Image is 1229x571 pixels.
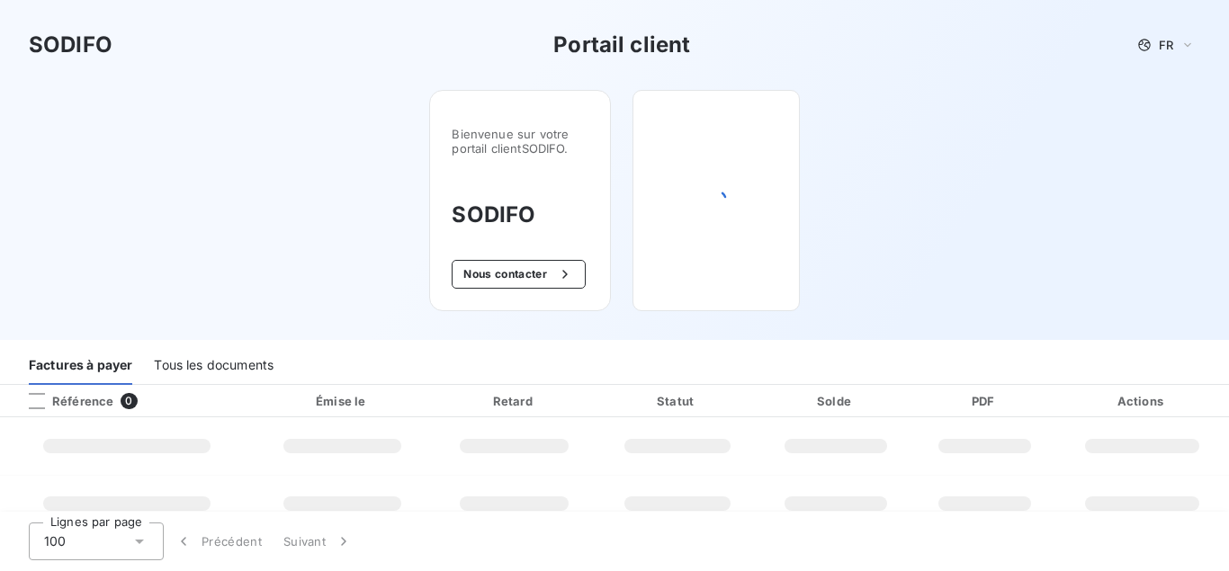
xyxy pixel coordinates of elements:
div: Tous les documents [154,347,274,385]
div: Solde [761,392,911,410]
div: Statut [600,392,754,410]
button: Précédent [164,522,273,560]
div: Factures à payer [29,347,132,385]
span: FR [1159,38,1173,52]
div: Référence [14,393,113,409]
div: PDF [918,392,1052,410]
h3: SODIFO [452,199,588,231]
div: Retard [435,392,593,410]
div: Actions [1059,392,1225,410]
div: Émise le [256,392,428,410]
button: Suivant [273,522,363,560]
h3: Portail client [553,29,690,61]
span: 0 [121,393,137,409]
span: 100 [44,532,66,550]
h3: SODIFO [29,29,112,61]
span: Bienvenue sur votre portail client SODIFO . [452,127,588,156]
button: Nous contacter [452,260,585,289]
